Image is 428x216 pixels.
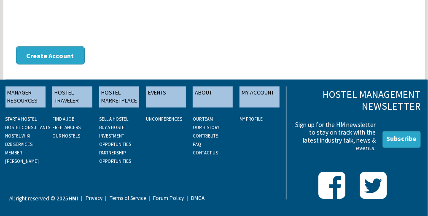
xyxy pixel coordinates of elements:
[5,150,39,164] a: MEMBER [PERSON_NAME]
[382,131,421,148] a: Subscribe
[16,0,144,33] iframe: reCAPTCHA
[99,124,127,130] a: BUY A HOSTEL
[5,141,33,147] a: B2B SERVICES
[5,116,37,122] a: START A HOSTEL
[186,196,205,200] a: DMCA
[99,150,131,164] a: PARTNERSHIP OPPORTUNITIES
[293,121,376,152] p: Sign up for the HM newsletter to stay on track with the latest industry talk, news & events.
[52,133,80,139] a: OUR HOSTELS
[80,196,103,200] a: Privacy
[52,116,74,122] a: FIND A JOB
[193,86,233,108] a: ABOUT
[5,86,46,108] a: MANAGER RESOURCES
[240,86,280,108] a: MY ACCOUNT
[99,133,131,147] a: INVESTMENT OPPORTUNITIES
[193,133,218,139] a: CONTRIBUTE
[104,196,146,200] a: Terms of Service
[293,89,420,113] h3: Hostel Management Newsletter
[146,86,186,108] a: EVENTS
[99,86,139,108] a: HOSTEL MARKETPLACE
[69,195,78,202] strong: HMI
[148,196,184,200] a: Forum Policy
[16,46,85,65] button: Create Account
[193,150,218,156] a: CONTACT US
[193,141,201,147] a: FAQ
[52,124,81,130] a: FREELANCERS
[146,116,182,122] a: UNCONFERENCES
[193,124,219,130] a: OUR HISTORY
[99,116,128,122] a: SELL A HOSTEL
[52,86,92,108] a: HOSTEL TRAVELER
[5,124,51,130] a: HOSTEL CONSULTANTS
[193,116,213,122] a: OUR TEAM
[240,116,263,122] a: My Profile
[5,133,31,139] a: HOSTEL WIKI
[10,194,78,203] p: All right reserved © 2025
